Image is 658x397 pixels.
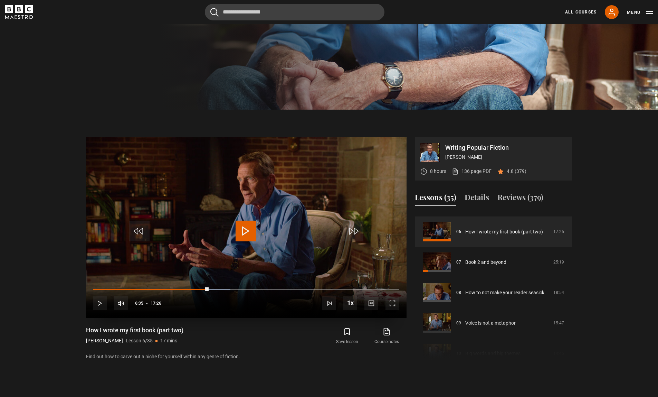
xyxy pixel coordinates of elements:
[452,168,492,175] a: 136 page PDF
[5,5,33,19] svg: BBC Maestro
[445,154,567,161] p: [PERSON_NAME]
[507,168,526,175] p: 4.8 (379)
[210,8,219,17] button: Submit the search query
[126,337,153,344] p: Lesson 6/35
[86,326,183,334] h1: How I wrote my first book (part two)
[445,145,567,151] p: Writing Popular Fiction
[465,289,544,296] a: How to not make your reader seasick
[327,326,367,346] button: Save lesson
[465,259,506,266] a: Book 2 and beyond
[465,228,543,236] a: How I wrote my first book (part two)
[160,337,177,344] p: 17 mins
[86,353,407,360] p: Find out how to carve out a niche for yourself within any genre of fiction.
[497,192,543,206] button: Reviews (379)
[367,326,406,346] a: Course notes
[430,168,446,175] p: 8 hours
[385,296,399,310] button: Fullscreen
[205,4,384,20] input: Search
[86,337,123,344] p: [PERSON_NAME]
[93,289,399,290] div: Progress Bar
[627,9,653,16] button: Toggle navigation
[93,296,107,310] button: Play
[343,296,357,310] button: Playback Rate
[114,296,128,310] button: Mute
[86,137,407,318] video-js: Video Player
[415,192,456,206] button: Lessons (35)
[151,297,161,310] span: 17:26
[322,296,336,310] button: Next Lesson
[565,9,597,15] a: All Courses
[146,301,148,306] span: -
[135,297,143,310] span: 6:35
[465,192,489,206] button: Details
[364,296,378,310] button: Captions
